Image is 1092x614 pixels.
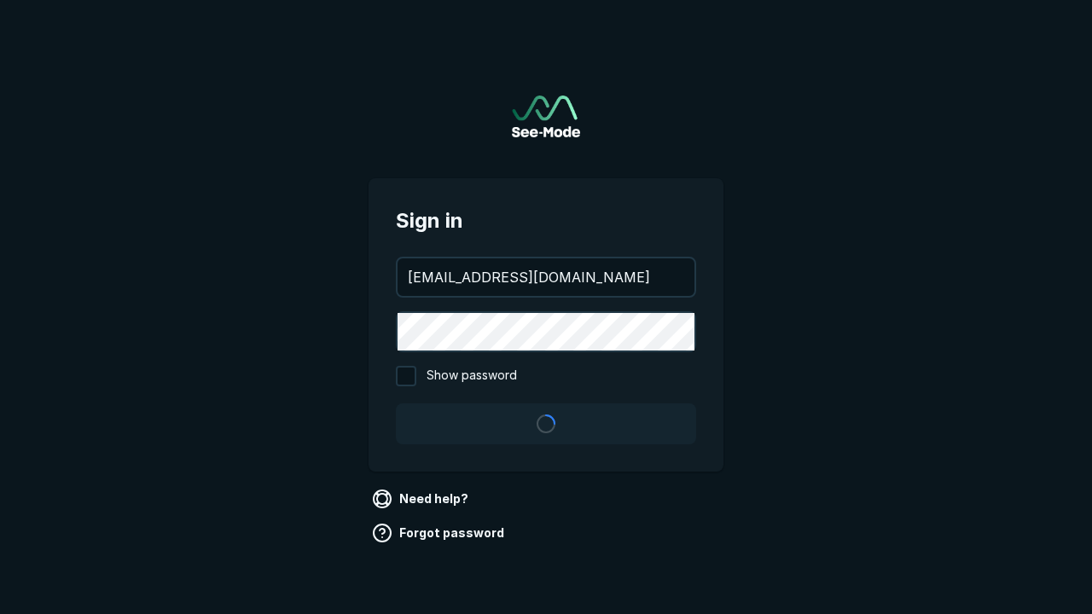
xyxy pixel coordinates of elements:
img: See-Mode Logo [512,96,580,137]
span: Show password [427,366,517,386]
span: Sign in [396,206,696,236]
a: Need help? [369,485,475,513]
input: your@email.com [398,258,694,296]
a: Go to sign in [512,96,580,137]
a: Forgot password [369,519,511,547]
